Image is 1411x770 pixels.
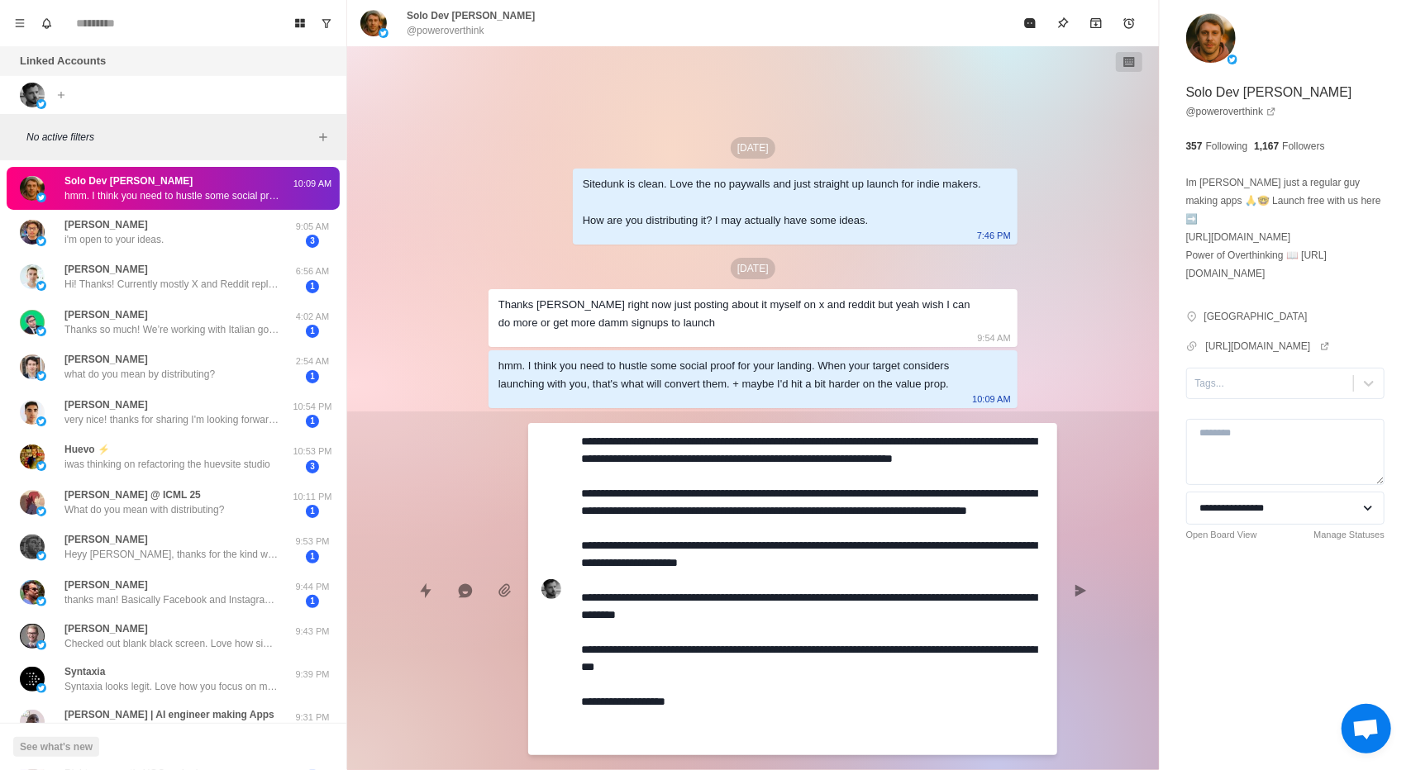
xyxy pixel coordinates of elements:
[64,217,148,232] p: [PERSON_NAME]
[313,10,340,36] button: Show unread conversations
[1064,574,1097,607] button: Send message
[306,550,319,563] span: 1
[360,10,387,36] img: picture
[1046,7,1080,40] button: Pin
[1013,7,1046,40] button: Mark as read
[977,329,1010,347] p: 9:54 AM
[1186,528,1257,542] a: Open Board View
[64,502,224,517] p: What do you mean with distributing?
[1186,83,1352,102] p: Solo Dev [PERSON_NAME]
[20,83,45,107] img: picture
[498,296,981,332] div: Thanks [PERSON_NAME] right now just posting about it myself on x and reddit but yeah wish I can d...
[1313,528,1385,542] a: Manage Statuses
[313,127,333,147] button: Add filters
[306,235,319,248] span: 3
[583,175,981,230] div: Sitedunk is clean. Love the no paywalls and just straight up launch for indie makers. How are you...
[36,236,46,246] img: picture
[292,444,333,459] p: 10:53 PM
[64,722,279,737] p: Checked out django launch. That setup looks clean and could save a ton of dev time for real. How ...
[64,277,279,292] p: Hi! Thanks! Currently mostly X and Reddit replies
[287,10,313,36] button: Board View
[64,636,279,651] p: Checked out blank black screen. Love how simple it is for saving battery while listening to stuff...
[20,310,45,335] img: picture
[64,262,148,277] p: [PERSON_NAME]
[36,506,46,516] img: picture
[292,354,333,368] p: 2:54 AM
[36,551,46,561] img: picture
[1204,309,1308,324] p: [GEOGRAPHIC_DATA]
[64,547,279,562] p: Heyy [PERSON_NAME], thanks for the kind words. What do u mean with distributing it?
[64,457,270,472] p: iwas thinking on refactoring the huevsite studio
[1113,7,1146,40] button: Add reminder
[36,683,46,693] img: picture
[292,668,333,682] p: 9:39 PM
[64,707,274,722] p: [PERSON_NAME] | AI engineer making Apps
[64,487,201,502] p: [PERSON_NAME] @ ICML 25
[20,667,45,692] img: picture
[306,370,319,383] span: 1
[292,177,333,191] p: 10:09 AM
[64,577,148,592] p: [PERSON_NAME]
[64,679,279,694] p: Syntaxia looks legit. Love how you focus on making data systems actually work for real business n...
[36,597,46,606] img: picture
[64,621,148,636] p: [PERSON_NAME]
[1254,139,1279,154] p: 1,167
[20,220,45,245] img: picture
[1186,173,1385,283] p: Im [PERSON_NAME] just a regular guy making apps 🙏🤓 Launch free with us here ➡️ [URL][DOMAIN_NAME]...
[64,397,148,412] p: [PERSON_NAME]
[449,574,482,607] button: Reply with AI
[64,532,148,547] p: [PERSON_NAME]
[292,310,333,324] p: 4:02 AM
[977,226,1011,245] p: 7:46 PM
[36,326,46,336] img: picture
[64,307,148,322] p: [PERSON_NAME]
[20,354,45,379] img: picture
[1342,704,1391,753] a: Open chat
[64,232,164,247] p: i'm open to your ideas.
[20,535,45,559] img: picture
[36,416,46,426] img: picture
[292,264,333,278] p: 6:56 AM
[306,325,319,338] span: 1
[64,322,279,337] p: Thanks so much! We’re working with Italian gov rn cos in [GEOGRAPHIC_DATA] is mostly a B2G market...
[306,460,319,473] span: 3
[407,23,484,38] p: @poweroverthink
[20,444,45,469] img: picture
[292,625,333,639] p: 9:43 PM
[1186,139,1203,154] p: 357
[292,711,333,725] p: 9:31 PM
[306,505,319,518] span: 1
[306,280,319,293] span: 1
[498,357,981,393] div: hmm. I think you need to hustle some social proof for your landing. When your target considers la...
[292,220,333,234] p: 9:05 AM
[20,710,45,734] img: picture
[64,367,215,382] p: what do you mean by distributing?
[64,352,148,367] p: [PERSON_NAME]
[20,624,45,649] img: picture
[379,28,389,38] img: picture
[306,415,319,428] span: 1
[1282,139,1324,154] p: Followers
[36,192,46,202] img: picture
[64,173,193,188] p: Solo Dev [PERSON_NAME]
[36,640,46,650] img: picture
[64,442,110,457] p: Huevo ⚡️
[26,130,313,145] p: No active filters
[1206,139,1248,154] p: Following
[20,400,45,425] img: picture
[306,595,319,608] span: 1
[972,390,1010,408] p: 10:09 AM
[13,737,99,757] button: See what's new
[1227,55,1237,64] img: picture
[1186,104,1277,119] a: @poweroverthink
[489,574,522,607] button: Add media
[64,664,105,679] p: Syntaxia
[409,574,442,607] button: Quick replies
[1186,13,1236,63] img: picture
[20,264,45,289] img: picture
[36,281,46,291] img: picture
[1080,7,1113,40] button: Archive
[292,580,333,594] p: 9:44 PM
[64,412,279,427] p: very nice! thanks for sharing I'm looking forward to implement such processes for various purpose...
[292,400,333,414] p: 10:54 PM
